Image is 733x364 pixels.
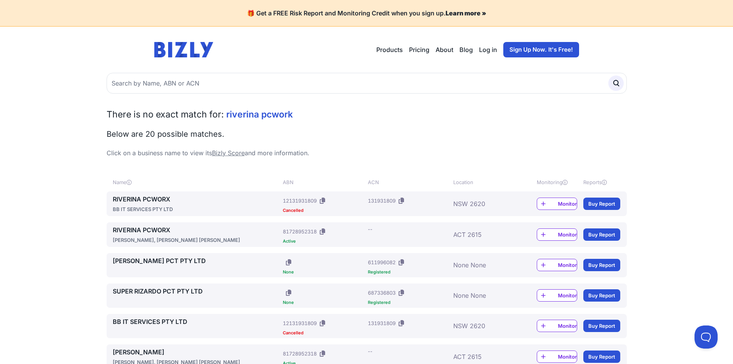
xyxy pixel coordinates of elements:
div: -- [368,347,372,355]
div: Location [453,178,514,186]
div: Monitoring [537,178,577,186]
a: Buy Report [583,198,620,210]
div: 12131931809 [283,319,317,327]
span: riverina pcwork [226,109,293,120]
div: [PERSON_NAME], [PERSON_NAME] [PERSON_NAME] [113,236,280,244]
div: Active [283,239,365,243]
span: Monitor [558,231,577,238]
div: -- [368,225,372,233]
a: Blog [459,45,473,54]
button: Products [376,45,403,54]
a: RIVERINA PCWORX [113,195,280,204]
a: [PERSON_NAME] [113,347,280,357]
input: Search by Name, ABN or ACN [107,73,627,94]
span: There is no exact match for: [107,109,224,120]
div: NSW 2620 [453,195,514,213]
div: 131931809 [368,197,396,205]
div: Reports [583,178,620,186]
div: 687336803 [368,289,396,297]
div: Registered [368,300,450,305]
div: Name [113,178,280,186]
a: SUPER RIZARDO PCT PTY LTD [113,287,280,296]
a: Monitor [537,259,577,271]
div: 81728952318 [283,228,317,235]
div: ACT 2615 [453,225,514,244]
a: BB IT SERVICES PTY LTD [113,317,280,326]
span: Monitor [558,200,577,208]
a: Monitor [537,198,577,210]
div: Cancelled [283,331,365,335]
a: Monitor [537,289,577,302]
a: Bizly Score [212,149,245,157]
iframe: Toggle Customer Support [695,325,718,349]
a: Buy Report [583,228,620,241]
span: Monitor [558,353,577,361]
div: ACN [368,178,450,186]
div: None [283,300,365,305]
a: Pricing [409,45,429,54]
a: Monitor [537,351,577,363]
div: NSW 2620 [453,317,514,335]
h4: 🎁 Get a FREE Risk Report and Monitoring Credit when you sign up. [9,9,724,17]
a: Buy Report [583,289,620,302]
span: Monitor [558,322,577,330]
a: About [436,45,453,54]
div: Registered [368,270,450,274]
div: None None [453,287,514,305]
a: Buy Report [583,351,620,363]
p: Click on a business name to view its and more information. [107,148,627,158]
div: None None [453,256,514,274]
a: Buy Report [583,259,620,271]
div: ABN [283,178,365,186]
a: Log in [479,45,497,54]
span: Monitor [558,261,577,269]
span: Below are 20 possible matches. [107,129,224,139]
div: Cancelled [283,208,365,213]
a: Sign Up Now. It's Free! [503,42,579,57]
span: Monitor [558,292,577,299]
a: RIVERINA PCWORX [113,225,280,235]
a: Buy Report [583,320,620,332]
div: 131931809 [368,319,396,327]
div: 81728952318 [283,350,317,357]
a: [PERSON_NAME] PCT PTY LTD [113,256,280,265]
div: None [283,270,365,274]
a: Learn more » [446,9,486,17]
div: 12131931809 [283,197,317,205]
a: Monitor [537,228,577,241]
div: 611996082 [368,258,396,266]
div: BB IT SERVICES PTY LTD [113,205,280,213]
a: Monitor [537,320,577,332]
